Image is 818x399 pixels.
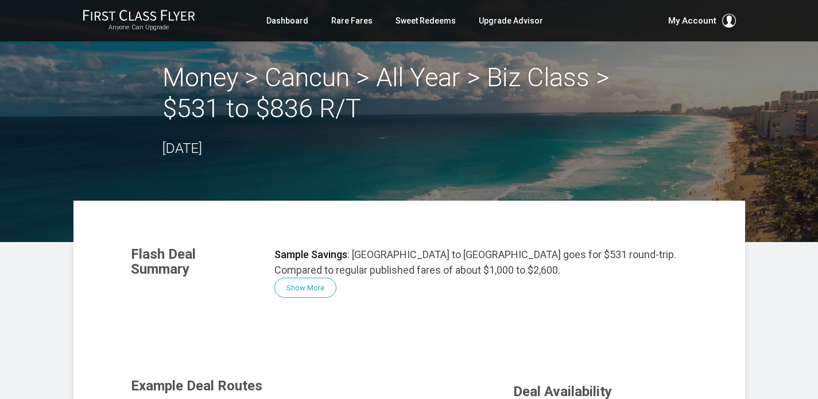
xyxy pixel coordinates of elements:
span: Example Deal Routes [131,378,262,394]
span: My Account [668,14,716,28]
button: My Account [668,14,736,28]
strong: Sample Savings [274,248,347,260]
button: Show More [274,278,336,298]
h2: Money > Cancun > All Year > Biz Class > $531 to $836 R/T [162,62,656,124]
a: Sweet Redeems [396,10,456,31]
a: Rare Fares [331,10,373,31]
img: First Class Flyer [83,9,195,21]
a: First Class FlyerAnyone Can Upgrade [83,9,195,32]
a: Dashboard [266,10,308,31]
p: : [GEOGRAPHIC_DATA] to [GEOGRAPHIC_DATA] goes for $531 round-trip. Compared to regular published ... [274,247,688,278]
h3: Flash Deal Summary [131,247,257,277]
small: Anyone Can Upgrade [83,24,195,32]
time: [DATE] [162,140,202,156]
a: Upgrade Advisor [479,10,543,31]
